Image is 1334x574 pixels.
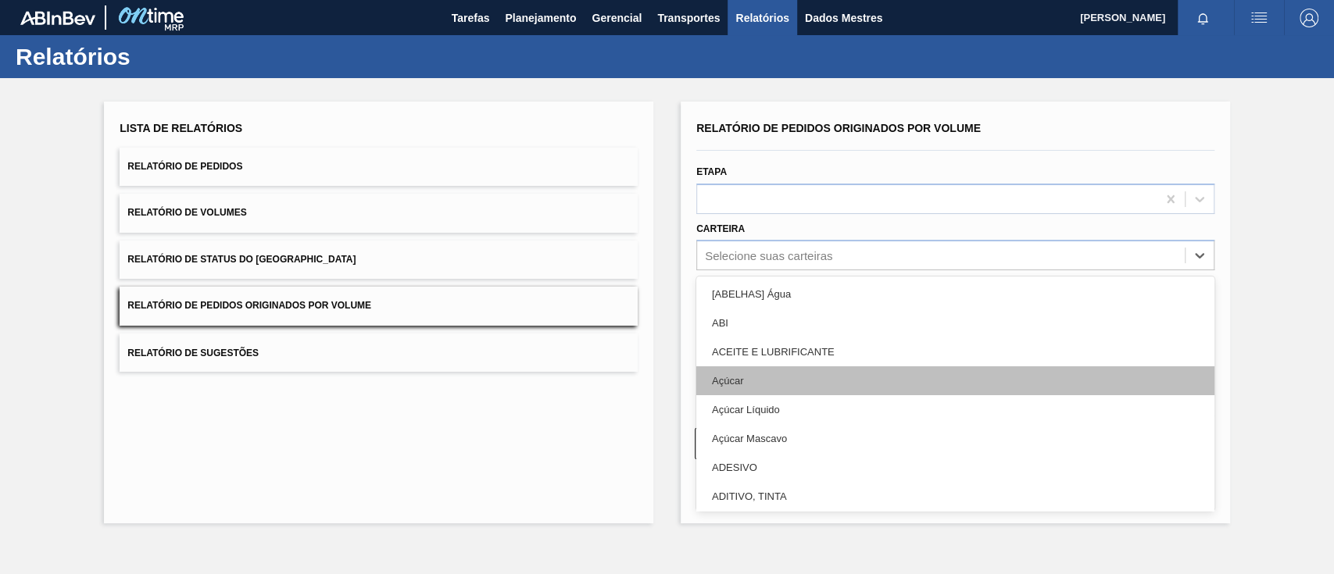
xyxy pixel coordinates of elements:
img: ações do usuário [1250,9,1268,27]
font: Relatório de Pedidos Originados por Volume [127,301,371,312]
font: [ABELHAS] Água [712,288,791,300]
font: Relatórios [16,44,131,70]
font: ABI [712,317,728,329]
font: ADITIVO, TINTA [712,490,787,502]
font: Planejamento [505,12,576,24]
font: Etapa [696,166,727,177]
button: Relatório de Status do [GEOGRAPHIC_DATA] [120,241,638,279]
font: Relatório de Status do [GEOGRAPHIC_DATA] [127,254,356,265]
button: Relatório de Volumes [120,194,638,232]
button: Relatório de Sugestões [120,333,638,372]
button: Relatório de Pedidos [120,148,638,186]
img: TNhmsLtSVTkK8tSr43FrP2fwEKptu5GPRR3wAAAABJRU5ErkJggg== [20,11,95,25]
font: Lista de Relatórios [120,122,242,134]
font: ADESIVO [712,462,757,473]
font: Relatórios [735,12,789,24]
font: Gerencial [592,12,642,24]
font: Relatório de Sugestões [127,347,259,358]
button: Limpar [695,428,947,459]
font: Açúcar Mascavo [712,433,787,444]
font: Carteira [696,223,745,234]
font: Selecione suas carteiras [705,249,832,262]
font: Dados Mestres [805,12,883,24]
font: ACEITE E LUBRIFICANTE [712,346,835,358]
button: Notificações [1178,7,1228,29]
font: [PERSON_NAME] [1080,12,1165,23]
font: Tarefas [452,12,490,24]
font: Relatório de Pedidos Originados por Volume [696,122,981,134]
button: Relatório de Pedidos Originados por Volume [120,287,638,325]
font: Transportes [657,12,720,24]
img: Sair [1300,9,1318,27]
font: Açúcar [712,375,743,387]
font: Açúcar Líquido [712,404,780,415]
font: Relatório de Volumes [127,208,246,219]
font: Relatório de Pedidos [127,161,242,172]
